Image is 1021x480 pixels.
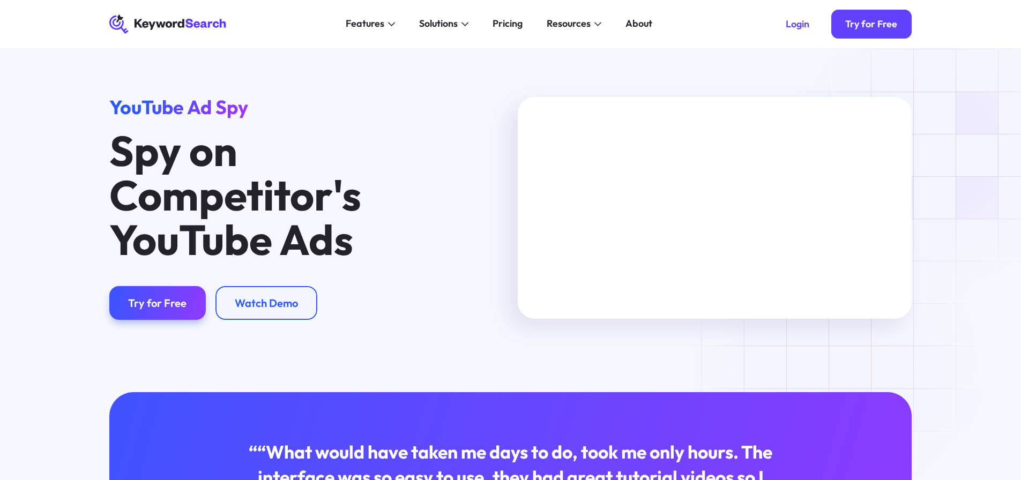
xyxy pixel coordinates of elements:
div: Try for Free [845,18,897,30]
div: Resources [547,17,591,31]
div: Pricing [493,17,523,31]
a: Try for Free [109,286,206,320]
h1: Spy on Competitor's YouTube Ads [109,129,456,262]
a: About [618,14,660,34]
div: About [625,17,652,31]
iframe: Spy on Your Competitor's Keywords & YouTube Ads (Free Trial Link Below) [518,97,912,319]
div: Solutions [419,17,458,31]
a: Login [771,10,824,39]
a: Try for Free [831,10,912,39]
a: Pricing [486,14,530,34]
span: YouTube Ad Spy [109,95,248,119]
div: Login [786,18,809,30]
div: Watch Demo [235,296,298,310]
div: Try for Free [128,296,187,310]
div: Features [346,17,384,31]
